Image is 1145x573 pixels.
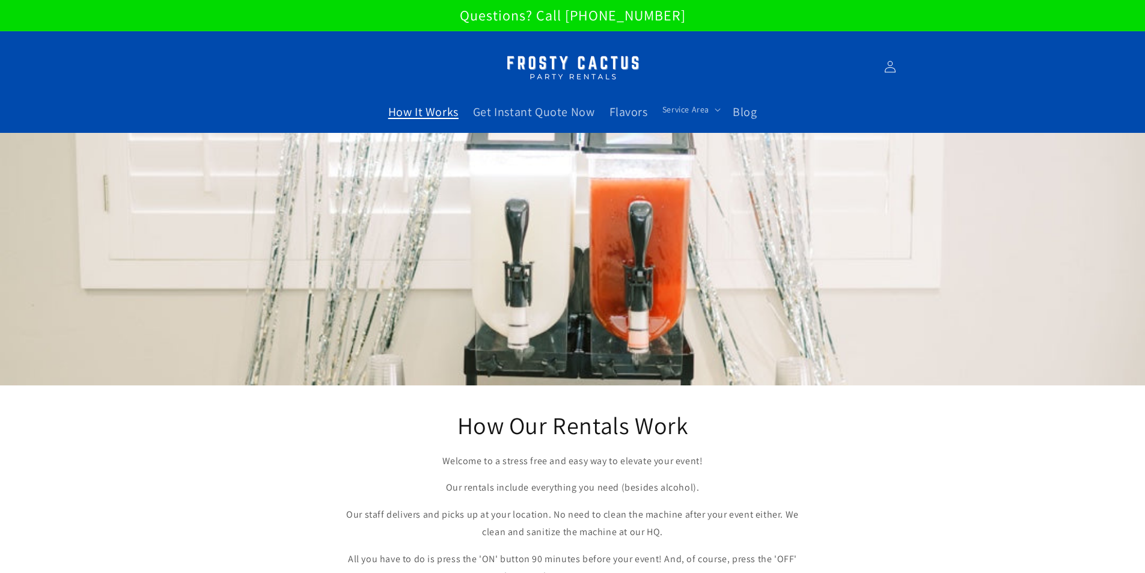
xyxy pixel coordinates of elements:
[338,453,807,470] p: Welcome to a stress free and easy way to elevate your event!
[473,104,595,120] span: Get Instant Quote Now
[498,48,648,86] img: Margarita Machine Rental in Scottsdale, Phoenix, Tempe, Chandler, Gilbert, Mesa and Maricopa
[655,97,725,122] summary: Service Area
[602,97,655,127] a: Flavors
[381,97,466,127] a: How It Works
[662,104,709,115] span: Service Area
[338,479,807,497] p: Our rentals include everything you need (besides alcohol).
[338,506,807,541] p: Our staff delivers and picks up at your location. No need to clean the machine after your event e...
[466,97,602,127] a: Get Instant Quote Now
[388,104,459,120] span: How It Works
[733,104,757,120] span: Blog
[609,104,648,120] span: Flavors
[725,97,764,127] a: Blog
[338,409,807,441] h2: How Our Rentals Work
